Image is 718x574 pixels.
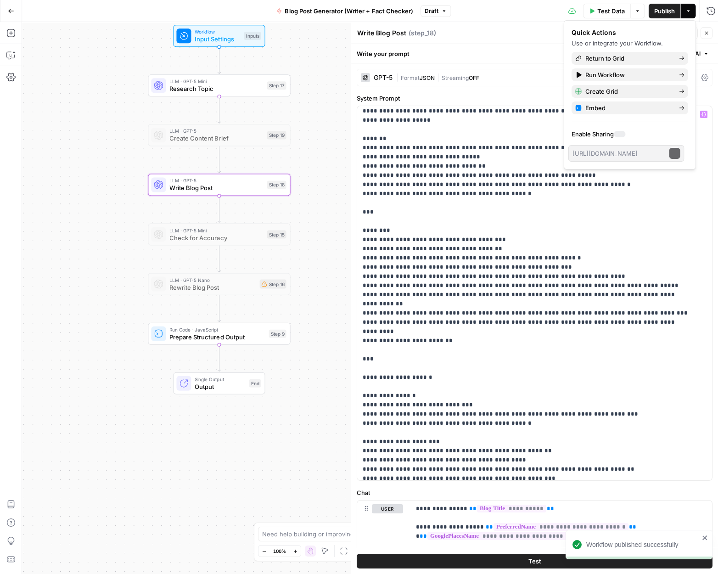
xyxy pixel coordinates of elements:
span: Write Blog Post [169,183,263,192]
span: Rewrite Blog Post [169,283,256,292]
span: LLM · GPT-5 [169,127,263,135]
g: Edge from step_17 to step_19 [218,96,220,123]
div: Workflow published successfully [586,540,699,549]
span: LLM · GPT-5 Mini [169,227,263,234]
div: Step 15 [267,231,286,239]
g: Edge from start to step_17 [218,47,220,73]
div: LLM · GPT-5Create Content BriefStep 19 [148,124,290,146]
div: Write your prompt [351,44,718,63]
div: Step 17 [267,81,286,90]
span: Workflow [195,28,240,35]
g: Edge from step_15 to step_16 [218,246,220,272]
div: Step 18 [267,180,286,189]
span: Streaming [442,74,469,81]
button: Publish [649,4,680,18]
label: Chat [357,488,712,497]
div: GPT-5 [374,74,393,81]
div: LLM · GPT-5 NanoRewrite Blog PostStep 16 [148,273,290,295]
span: Return to Grid [585,54,672,63]
span: | [396,73,401,82]
span: Test Data [597,6,624,16]
span: Input Settings [195,34,240,44]
div: LLM · GPT-5 MiniResearch TopicStep 17 [148,74,290,96]
span: Create Content Brief [169,134,263,143]
div: Step 9 [269,330,286,338]
button: Test [357,554,712,568]
div: Quick Actions [572,28,688,37]
span: Run Workflow [585,70,672,79]
div: LLM · GPT-5 MiniCheck for AccuracyStep 15 [148,224,290,246]
g: Edge from step_16 to step_9 [218,295,220,322]
span: Use or integrate your Workflow. [572,39,663,47]
span: Blog Post Generator (Writer + Fact Checker) [285,6,413,16]
button: close [702,534,708,541]
div: Step 19 [267,131,286,139]
button: Blog Post Generator (Writer + Fact Checker) [271,4,419,18]
span: Test [528,557,541,566]
span: Publish [654,6,675,16]
g: Edge from step_9 to end [218,345,220,371]
span: Create Grid [585,87,672,96]
span: 100% [273,547,286,555]
span: Embed [585,103,672,113]
textarea: Write Blog Post [357,28,406,38]
span: ( step_18 ) [409,28,436,38]
div: Single OutputOutputEnd [148,372,290,394]
span: Draft [425,7,438,15]
span: Check for Accuracy [169,233,263,242]
span: Format [401,74,420,81]
div: WorkflowInput SettingsInputs [148,25,290,47]
div: LLM · GPT-5Write Blog PostStep 18 [148,174,290,196]
span: LLM · GPT-5 Nano [169,276,256,284]
div: End [249,379,261,388]
g: Edge from step_19 to step_18 [218,146,220,173]
span: LLM · GPT-5 [169,177,263,184]
div: Run Code · JavaScriptPrepare Structured OutputStep 9 [148,323,290,345]
button: user [372,504,403,513]
div: Inputs [244,32,261,40]
span: Prepare Structured Output [169,332,265,342]
span: LLM · GPT-5 Mini [169,78,263,85]
span: | [435,73,442,82]
button: Test Data [583,4,630,18]
span: Output [195,382,245,391]
span: OFF [469,74,479,81]
span: Research Topic [169,84,263,93]
div: Step 16 [260,280,286,289]
label: Enable Sharing [572,129,688,139]
span: Run Code · JavaScript [169,326,265,333]
button: Draft [421,5,451,17]
g: Edge from step_18 to step_15 [218,196,220,222]
span: Single Output [195,376,245,383]
span: JSON [420,74,435,81]
label: System Prompt [357,94,712,103]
